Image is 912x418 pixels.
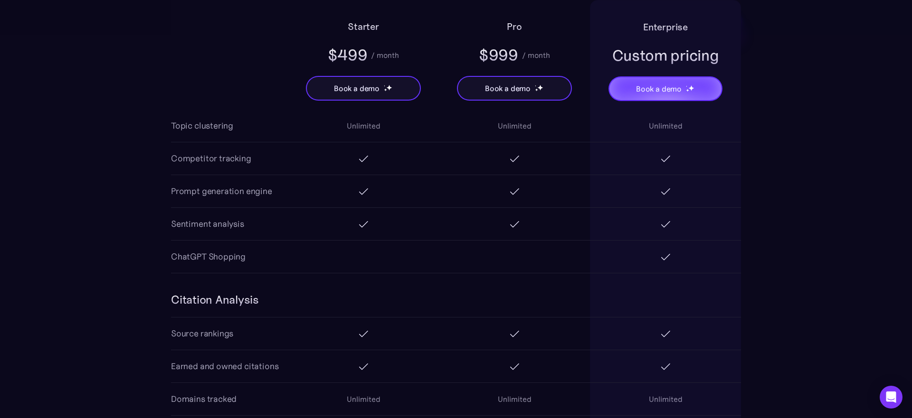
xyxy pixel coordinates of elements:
[649,393,683,405] div: Unlimited
[686,85,687,87] img: star
[171,119,233,132] div: Topic clustering
[880,386,902,409] div: Open Intercom Messenger
[171,250,246,263] div: ChatGPT Shopping
[384,88,387,92] img: star
[171,360,278,373] div: Earned and owned citations
[686,89,689,92] img: star
[537,84,543,91] img: star
[457,76,572,101] a: Book a demostarstarstar
[535,85,536,86] img: star
[386,84,392,91] img: star
[535,88,538,92] img: star
[522,49,550,61] div: / month
[334,83,380,94] div: Book a demo
[507,19,522,34] h2: Pro
[608,76,722,101] a: Book a demostarstarstar
[371,49,399,61] div: / month
[498,393,532,405] div: Unlimited
[636,83,682,94] div: Book a demo
[479,45,518,65] div: $999
[688,85,694,91] img: star
[384,85,385,86] img: star
[171,217,244,231] div: Sentiment analysis
[643,19,688,35] h2: Enterprise
[347,393,380,405] div: Unlimited
[306,76,421,101] a: Book a demostarstarstar
[347,120,380,131] div: Unlimited
[171,185,272,198] div: Prompt generation engine
[171,292,259,307] h3: Citation Analysis
[171,392,237,406] div: Domains tracked
[328,45,368,65] div: $499
[171,327,233,340] div: Source rankings
[171,152,251,165] div: Competitor tracking
[485,83,531,94] div: Book a demo
[649,120,683,131] div: Unlimited
[498,120,532,131] div: Unlimited
[348,19,379,34] h2: Starter
[612,45,719,66] div: Custom pricing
